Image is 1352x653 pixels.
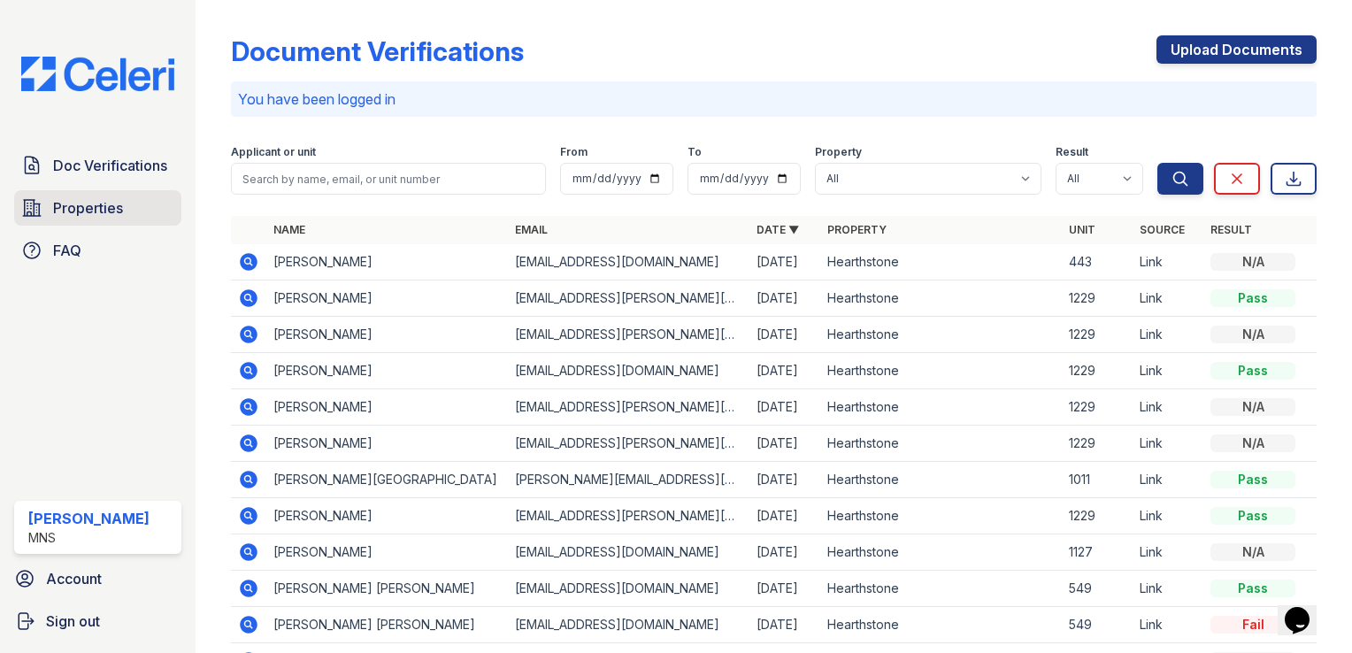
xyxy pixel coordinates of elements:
[14,233,181,268] a: FAQ
[1062,498,1133,534] td: 1229
[1133,571,1203,607] td: Link
[14,148,181,183] a: Doc Verifications
[1210,434,1295,452] div: N/A
[28,508,150,529] div: [PERSON_NAME]
[1062,317,1133,353] td: 1229
[7,603,188,639] a: Sign out
[14,190,181,226] a: Properties
[749,353,820,389] td: [DATE]
[820,607,1062,643] td: Hearthstone
[238,88,1310,110] p: You have been logged in
[749,389,820,426] td: [DATE]
[266,571,508,607] td: [PERSON_NAME] [PERSON_NAME]
[1133,426,1203,462] td: Link
[46,611,100,632] span: Sign out
[1156,35,1317,64] a: Upload Documents
[508,571,749,607] td: [EMAIL_ADDRESS][DOMAIN_NAME]
[820,498,1062,534] td: Hearthstone
[508,244,749,280] td: [EMAIL_ADDRESS][DOMAIN_NAME]
[1133,353,1203,389] td: Link
[820,534,1062,571] td: Hearthstone
[1210,580,1295,597] div: Pass
[1278,582,1334,635] iframe: chat widget
[749,607,820,643] td: [DATE]
[46,568,102,589] span: Account
[1133,607,1203,643] td: Link
[749,571,820,607] td: [DATE]
[1210,289,1295,307] div: Pass
[757,223,799,236] a: Date ▼
[1210,326,1295,343] div: N/A
[749,498,820,534] td: [DATE]
[231,145,316,159] label: Applicant or unit
[1062,462,1133,498] td: 1011
[820,317,1062,353] td: Hearthstone
[1210,616,1295,634] div: Fail
[266,607,508,643] td: [PERSON_NAME] [PERSON_NAME]
[749,426,820,462] td: [DATE]
[7,561,188,596] a: Account
[508,498,749,534] td: [EMAIL_ADDRESS][PERSON_NAME][DOMAIN_NAME]
[508,317,749,353] td: [EMAIL_ADDRESS][PERSON_NAME][DOMAIN_NAME]
[1210,223,1252,236] a: Result
[749,244,820,280] td: [DATE]
[266,389,508,426] td: [PERSON_NAME]
[266,462,508,498] td: [PERSON_NAME][GEOGRAPHIC_DATA]
[820,280,1062,317] td: Hearthstone
[749,317,820,353] td: [DATE]
[1133,498,1203,534] td: Link
[820,571,1062,607] td: Hearthstone
[820,462,1062,498] td: Hearthstone
[1210,398,1295,416] div: N/A
[508,389,749,426] td: [EMAIL_ADDRESS][PERSON_NAME][DOMAIN_NAME]
[508,607,749,643] td: [EMAIL_ADDRESS][DOMAIN_NAME]
[266,280,508,317] td: [PERSON_NAME]
[1210,253,1295,271] div: N/A
[273,223,305,236] a: Name
[7,57,188,91] img: CE_Logo_Blue-a8612792a0a2168367f1c8372b55b34899dd931a85d93a1a3d3e32e68fde9ad4.png
[266,317,508,353] td: [PERSON_NAME]
[820,426,1062,462] td: Hearthstone
[231,35,524,67] div: Document Verifications
[28,529,150,547] div: MNS
[231,163,546,195] input: Search by name, email, or unit number
[1062,607,1133,643] td: 549
[1133,317,1203,353] td: Link
[1062,280,1133,317] td: 1229
[1133,534,1203,571] td: Link
[1062,571,1133,607] td: 549
[1062,244,1133,280] td: 443
[508,462,749,498] td: [PERSON_NAME][EMAIL_ADDRESS][DOMAIN_NAME]
[749,280,820,317] td: [DATE]
[1133,462,1203,498] td: Link
[820,244,1062,280] td: Hearthstone
[820,389,1062,426] td: Hearthstone
[508,426,749,462] td: [EMAIL_ADDRESS][PERSON_NAME][DOMAIN_NAME]
[749,462,820,498] td: [DATE]
[1210,543,1295,561] div: N/A
[820,353,1062,389] td: Hearthstone
[1133,280,1203,317] td: Link
[1062,353,1133,389] td: 1229
[1062,389,1133,426] td: 1229
[1140,223,1185,236] a: Source
[1133,244,1203,280] td: Link
[53,197,123,219] span: Properties
[266,426,508,462] td: [PERSON_NAME]
[1133,389,1203,426] td: Link
[53,155,167,176] span: Doc Verifications
[266,244,508,280] td: [PERSON_NAME]
[1069,223,1095,236] a: Unit
[1062,426,1133,462] td: 1229
[508,280,749,317] td: [EMAIL_ADDRESS][PERSON_NAME][DOMAIN_NAME]
[749,534,820,571] td: [DATE]
[53,240,81,261] span: FAQ
[827,223,887,236] a: Property
[1210,471,1295,488] div: Pass
[1056,145,1088,159] label: Result
[1210,362,1295,380] div: Pass
[1210,507,1295,525] div: Pass
[266,353,508,389] td: [PERSON_NAME]
[560,145,588,159] label: From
